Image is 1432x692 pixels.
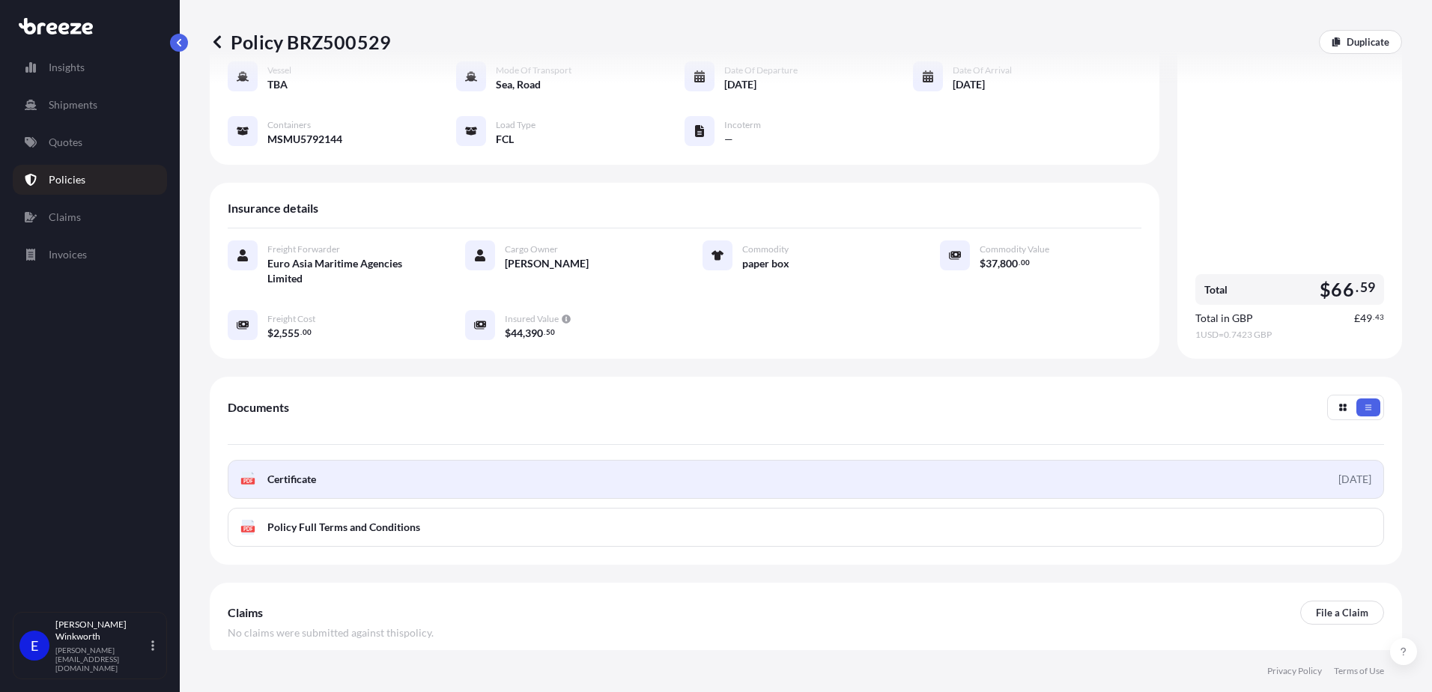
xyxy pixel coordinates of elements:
[228,508,1384,547] a: PDFPolicy Full Terms and Conditions
[300,330,302,335] span: .
[1204,282,1228,297] span: Total
[1000,258,1018,269] span: 800
[1360,313,1372,324] span: 49
[511,328,523,339] span: 44
[13,127,167,157] a: Quotes
[980,258,986,269] span: $
[742,256,789,271] span: paper box
[505,243,558,255] span: Cargo Owner
[228,460,1384,499] a: PDFCertificate[DATE]
[49,210,81,225] p: Claims
[267,77,288,92] span: TBA
[228,400,289,415] span: Documents
[55,619,148,643] p: [PERSON_NAME] Winkworth
[273,328,279,339] span: 2
[267,119,311,131] span: Containers
[1019,260,1020,265] span: .
[505,313,559,325] span: Insured Value
[980,243,1049,255] span: Commodity Value
[525,328,543,339] span: 390
[13,202,167,232] a: Claims
[1356,283,1359,292] span: .
[282,328,300,339] span: 555
[228,625,434,640] span: No claims were submitted against this policy .
[267,328,273,339] span: $
[13,90,167,120] a: Shipments
[49,135,82,150] p: Quotes
[31,638,38,653] span: E
[523,328,525,339] span: ,
[1316,605,1368,620] p: File a Claim
[496,119,536,131] span: Load Type
[724,77,756,92] span: [DATE]
[1347,34,1389,49] p: Duplicate
[986,258,998,269] span: 37
[1375,315,1384,320] span: 43
[267,132,342,147] span: MSMU5792144
[1195,311,1253,326] span: Total in GBP
[1320,280,1331,299] span: $
[210,30,391,54] p: Policy BRZ500529
[267,313,315,325] span: Freight Cost
[1354,313,1360,324] span: £
[953,77,985,92] span: [DATE]
[13,52,167,82] a: Insights
[505,256,589,271] span: [PERSON_NAME]
[267,256,429,286] span: Euro Asia Maritime Agencies Limited
[1373,315,1374,320] span: .
[55,646,148,673] p: [PERSON_NAME][EMAIL_ADDRESS][DOMAIN_NAME]
[243,526,253,532] text: PDF
[496,132,514,147] span: FCL
[998,258,1000,269] span: ,
[724,119,761,131] span: Incoterm
[13,240,167,270] a: Invoices
[1300,601,1384,625] a: File a Claim
[505,328,511,339] span: $
[49,97,97,112] p: Shipments
[267,243,340,255] span: Freight Forwarder
[13,165,167,195] a: Policies
[267,472,316,487] span: Certificate
[1021,260,1030,265] span: 00
[546,330,555,335] span: 50
[279,328,282,339] span: ,
[303,330,312,335] span: 00
[228,605,263,620] span: Claims
[1338,472,1371,487] div: [DATE]
[267,520,420,535] span: Policy Full Terms and Conditions
[1334,665,1384,677] a: Terms of Use
[496,77,541,92] span: Sea, Road
[742,243,789,255] span: Commodity
[1319,30,1402,54] a: Duplicate
[1267,665,1322,677] a: Privacy Policy
[1360,283,1375,292] span: 59
[1195,329,1384,341] span: 1 USD = 0.7423 GBP
[49,247,87,262] p: Invoices
[243,479,253,484] text: PDF
[49,172,85,187] p: Policies
[724,132,733,147] span: —
[544,330,545,335] span: .
[1331,280,1353,299] span: 66
[49,60,85,75] p: Insights
[228,201,318,216] span: Insurance details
